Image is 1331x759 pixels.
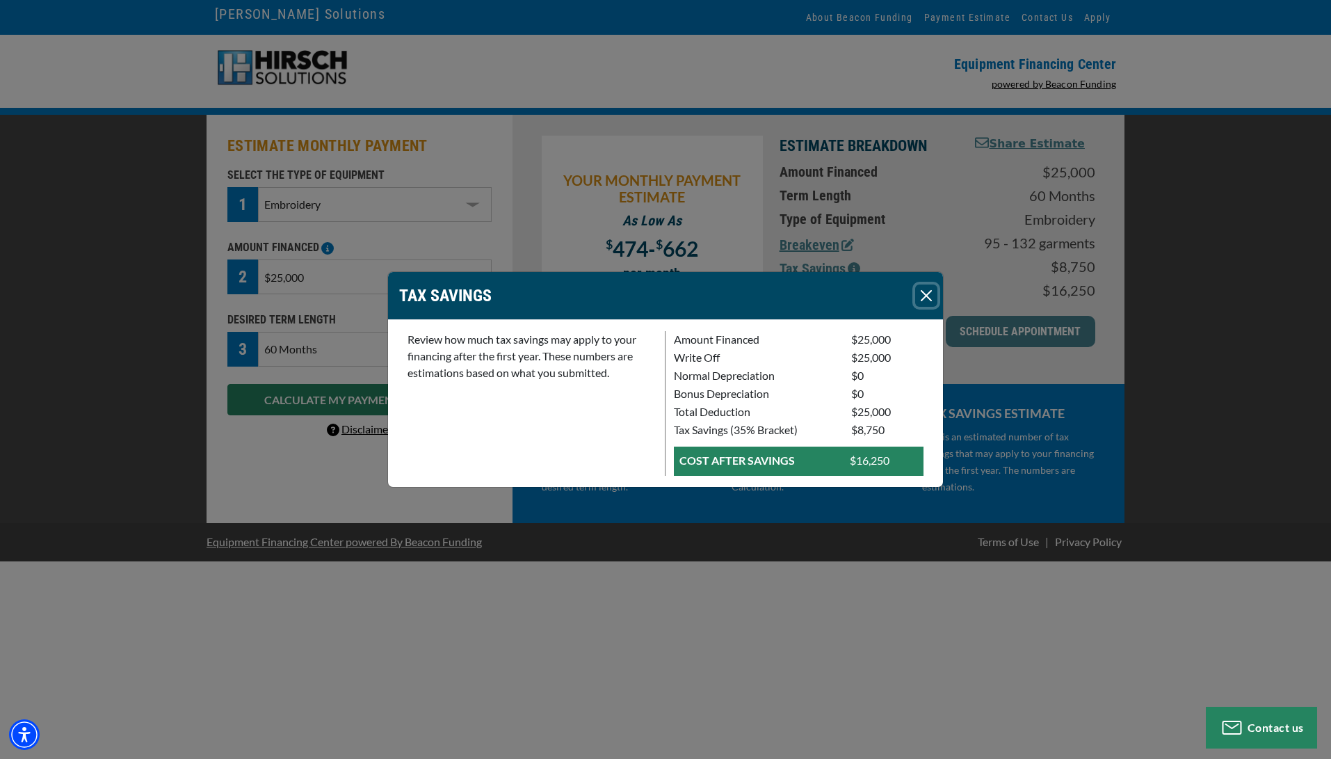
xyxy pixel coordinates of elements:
[851,385,923,402] p: $0
[674,404,834,420] p: Total Deduction
[915,285,937,307] button: Close
[674,367,834,384] p: Normal Depreciation
[674,385,834,402] p: Bonus Depreciation
[1206,707,1317,749] button: Contact us
[851,404,923,420] p: $25,000
[851,422,923,438] p: $8,750
[851,331,923,348] p: $25,000
[399,283,492,308] p: TAX SAVINGS
[679,452,833,469] p: COST AFTER SAVINGS
[851,367,923,384] p: $0
[674,422,834,438] p: Tax Savings (35% Bracket)
[851,349,923,366] p: $25,000
[408,331,656,381] p: Review how much tax savings may apply to your financing after the first year. These numbers are e...
[674,349,834,366] p: Write Off
[674,331,834,348] p: Amount Financed
[1248,721,1304,734] span: Contact us
[9,719,40,750] div: Accessibility Menu
[850,452,918,469] p: $16,250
